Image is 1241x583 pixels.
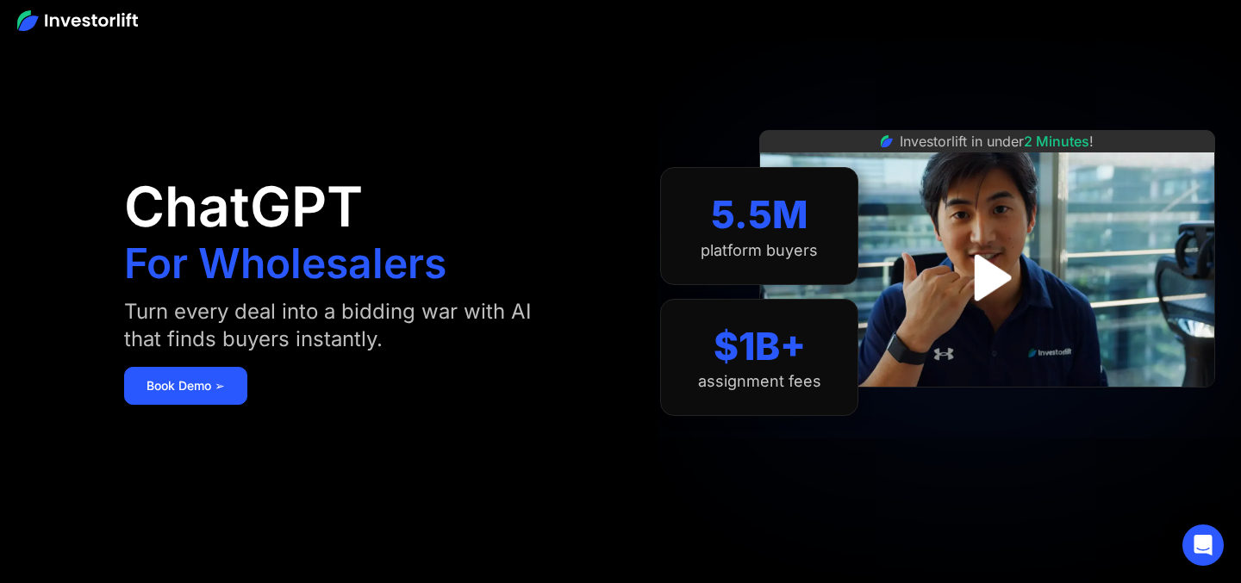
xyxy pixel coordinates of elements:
div: Investorlift in under ! [900,131,1094,152]
h1: ChatGPT [124,179,363,234]
div: platform buyers [701,241,818,260]
h1: For Wholesalers [124,243,446,284]
div: assignment fees [698,372,821,391]
div: $1B+ [714,324,806,369]
a: Book Demo ➢ [124,367,247,405]
span: 2 Minutes [1024,133,1089,150]
iframe: Customer reviews powered by Trustpilot [858,396,1117,417]
div: 5.5M [711,192,808,238]
div: Open Intercom Messenger [1182,524,1224,566]
a: open lightbox [949,239,1026,316]
div: Turn every deal into a bidding war with AI that finds buyers instantly. [124,298,565,353]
